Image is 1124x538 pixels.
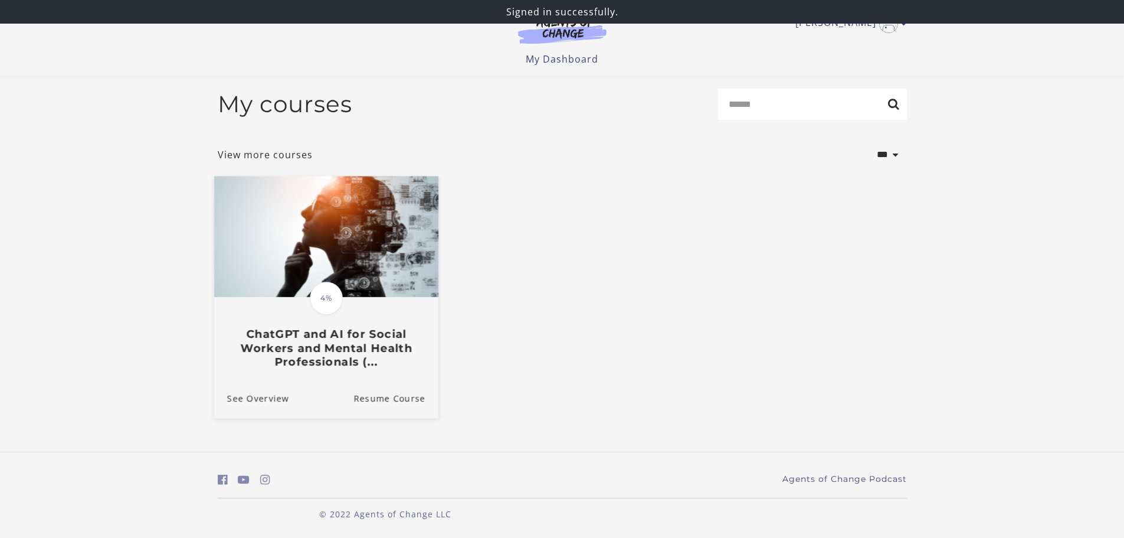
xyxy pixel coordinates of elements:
[218,474,228,485] i: https://www.facebook.com/groups/aswbtestprep (Open in a new window)
[238,471,250,488] a: https://www.youtube.com/c/AgentsofChangeTestPrepbyMeaganMitchell (Open in a new window)
[310,282,343,315] span: 4%
[795,14,901,33] a: Toggle menu
[227,327,425,369] h3: ChatGPT and AI for Social Workers and Mental Health Professionals (...
[260,471,270,488] a: https://www.instagram.com/agentsofchangeprep/ (Open in a new window)
[526,53,598,66] a: My Dashboard
[782,473,907,485] a: Agents of Change Podcast
[506,17,619,44] img: Agents of Change Logo
[218,508,553,520] p: © 2022 Agents of Change LLC
[260,474,270,485] i: https://www.instagram.com/agentsofchangeprep/ (Open in a new window)
[238,474,250,485] i: https://www.youtube.com/c/AgentsofChangeTestPrepbyMeaganMitchell (Open in a new window)
[214,378,289,418] a: ChatGPT and AI for Social Workers and Mental Health Professionals (...: See Overview
[218,471,228,488] a: https://www.facebook.com/groups/aswbtestprep (Open in a new window)
[218,148,313,162] a: View more courses
[353,378,438,418] a: ChatGPT and AI for Social Workers and Mental Health Professionals (...: Resume Course
[218,90,352,118] h2: My courses
[5,5,1119,19] p: Signed in successfully.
